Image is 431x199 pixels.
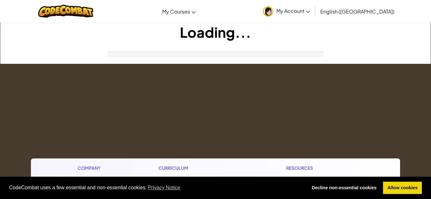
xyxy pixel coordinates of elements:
h1: Curriculum [158,165,235,171]
a: My Courses [159,3,199,20]
span: English ([GEOGRAPHIC_DATA]) [320,8,394,15]
h1: Resources [286,165,353,171]
h1: Loading... [0,22,431,42]
h1: Company [78,165,107,171]
img: avatar [263,6,273,17]
span: My Account [276,8,310,14]
a: English ([GEOGRAPHIC_DATA]) [317,3,398,20]
a: learn more about cookies [147,183,181,192]
a: allow cookies [383,182,422,194]
img: CodeCombat logo [38,5,93,18]
a: deny cookies [307,182,381,194]
span: CodeCombat uses a few essential and non-essential cookies. [9,183,303,192]
span: My Courses [162,8,190,15]
a: My Account [260,1,313,21]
